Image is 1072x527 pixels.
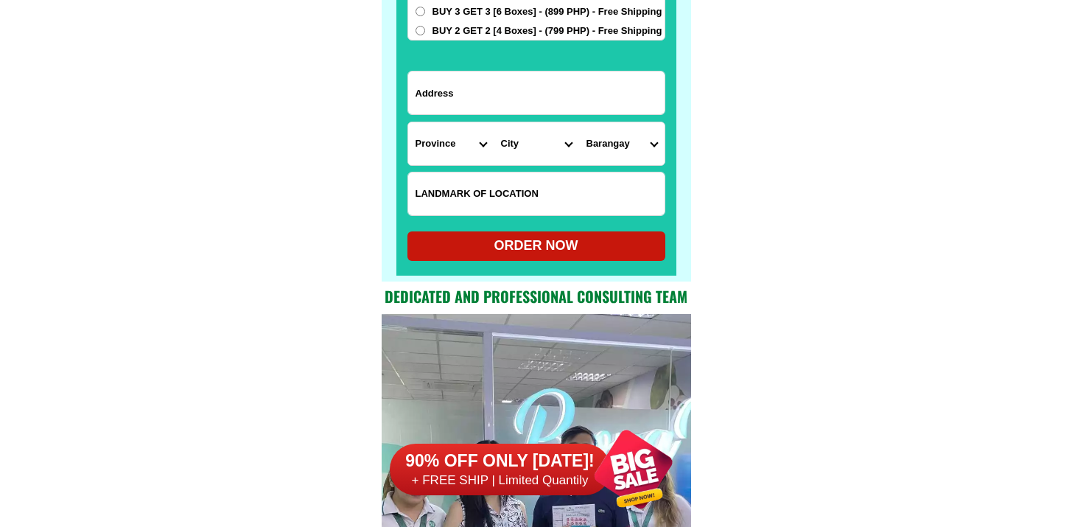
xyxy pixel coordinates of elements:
[407,236,665,256] div: ORDER NOW
[432,4,662,19] span: BUY 3 GET 3 [6 Boxes] - (899 PHP) - Free Shipping
[408,71,665,114] input: Input address
[382,285,691,307] h2: Dedicated and professional consulting team
[416,7,425,16] input: BUY 3 GET 3 [6 Boxes] - (899 PHP) - Free Shipping
[390,472,611,489] h6: + FREE SHIP | Limited Quantily
[408,172,665,215] input: Input LANDMARKOFLOCATION
[432,24,662,38] span: BUY 2 GET 2 [4 Boxes] - (799 PHP) - Free Shipping
[416,26,425,35] input: BUY 2 GET 2 [4 Boxes] - (799 PHP) - Free Shipping
[390,450,611,472] h6: 90% OFF ONLY [DATE]!
[408,122,494,165] select: Select province
[494,122,579,165] select: Select district
[579,122,665,165] select: Select commune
